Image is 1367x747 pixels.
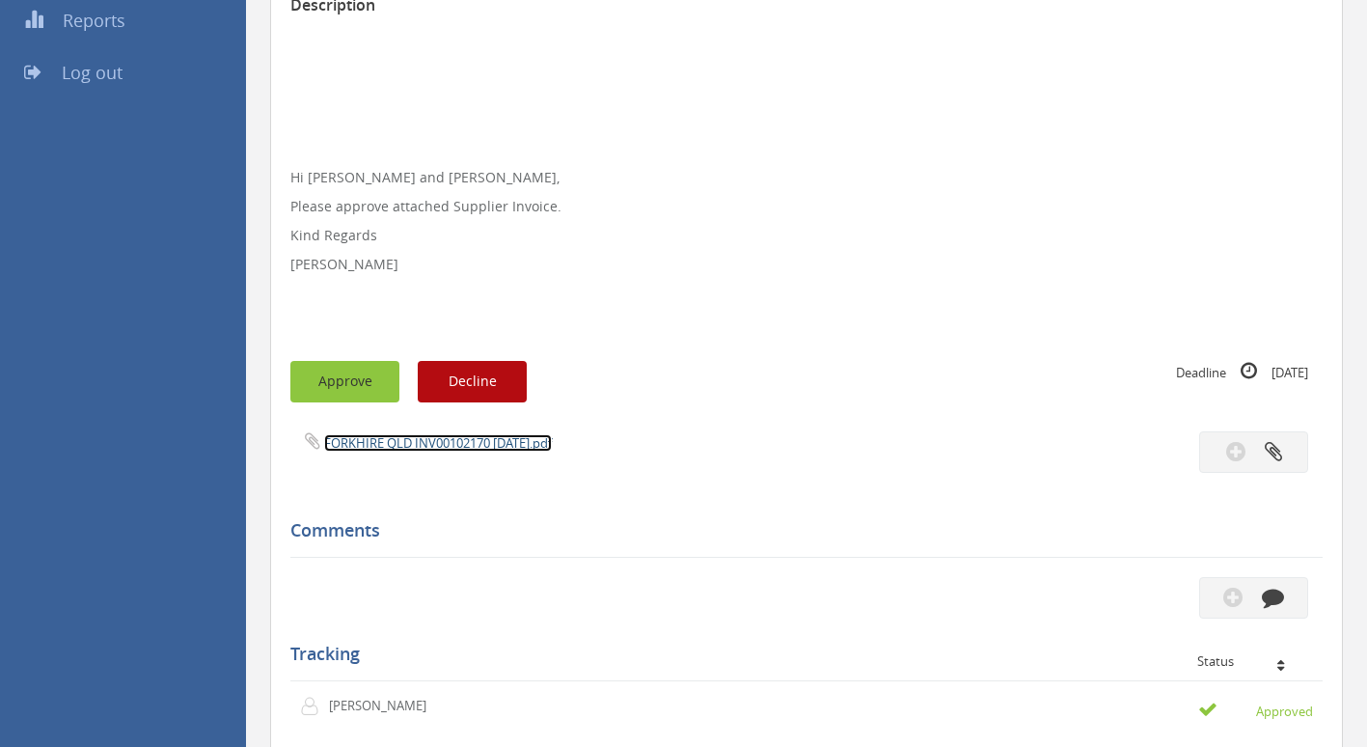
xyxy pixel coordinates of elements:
p: [PERSON_NAME] [290,255,1323,274]
p: Kind Regards [290,226,1323,245]
small: Approved [1198,700,1313,721]
button: Approve [290,361,399,402]
a: FORKHIRE QLD INV00102170 [DATE].pdf [324,434,552,452]
p: Hi [PERSON_NAME] and [PERSON_NAME], [290,168,1323,187]
small: Deadline [DATE] [1176,361,1308,382]
img: user-icon.png [300,697,329,716]
div: Status [1197,654,1308,668]
span: Reports [63,9,125,32]
span: Log out [62,61,123,84]
p: [PERSON_NAME] [329,697,440,715]
h5: Tracking [290,645,1308,664]
button: Decline [418,361,527,402]
h5: Comments [290,521,1308,540]
p: Please approve attached Supplier Invoice. [290,197,1323,216]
